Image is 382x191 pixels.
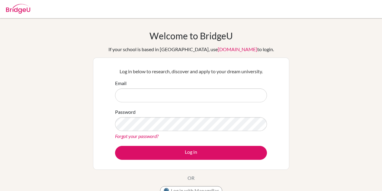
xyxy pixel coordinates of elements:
[115,68,267,75] p: Log in below to research, discover and apply to your dream university.
[6,4,30,14] img: Bridge-U
[108,46,274,53] div: If your school is based in [GEOGRAPHIC_DATA], use to login.
[115,108,136,116] label: Password
[218,46,257,52] a: [DOMAIN_NAME]
[115,133,159,139] a: Forgot your password?
[188,174,194,182] p: OR
[149,30,233,41] h1: Welcome to BridgeU
[115,80,127,87] label: Email
[115,146,267,160] button: Log in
